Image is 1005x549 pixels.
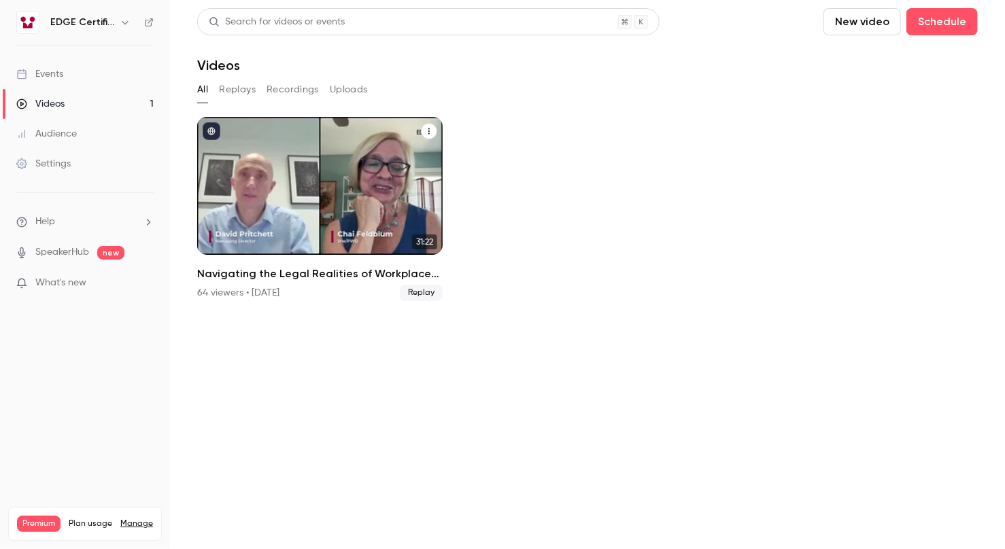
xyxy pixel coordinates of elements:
button: Schedule [906,8,978,35]
iframe: Noticeable Trigger [137,277,154,289]
div: v 4.0.25 [38,22,67,33]
div: Domain: [DOMAIN_NAME] [35,35,150,46]
ul: Videos [197,117,978,301]
button: New video [823,8,901,35]
span: What's new [35,276,86,290]
button: published [203,122,220,140]
img: website_grey.svg [22,35,33,46]
button: Uploads [330,79,368,101]
a: SpeakerHub [35,245,89,260]
img: EDGE Certification [17,12,39,33]
button: Recordings [267,79,319,101]
img: logo_orange.svg [22,22,33,33]
a: 31:22Navigating the Legal Realities of Workplace Fairness, a View from the U.S. With [PERSON_NAME... [197,117,443,301]
li: help-dropdown-opener [16,215,154,229]
span: Help [35,215,55,229]
span: Replay [400,285,443,301]
img: tab_keywords_by_traffic_grey.svg [135,79,146,90]
span: Plan usage [69,518,112,529]
img: tab_domain_overview_orange.svg [37,79,48,90]
button: All [197,79,208,101]
div: Keywords by Traffic [150,80,229,89]
a: Manage [120,518,153,529]
div: Audience [16,127,77,141]
div: Settings [16,157,71,171]
div: Videos [16,97,65,111]
div: Search for videos or events [209,15,345,29]
div: 64 viewers • [DATE] [197,286,279,300]
h1: Videos [197,57,240,73]
div: Events [16,67,63,81]
span: Premium [17,516,61,532]
section: Videos [197,8,978,541]
div: Domain Overview [52,80,122,89]
span: 31:22 [412,234,437,249]
h2: Navigating the Legal Realities of Workplace Fairness, a View from the U.S. With [PERSON_NAME] [197,266,443,282]
button: Replays [219,79,256,101]
h6: EDGE Certification [50,16,114,29]
li: Navigating the Legal Realities of Workplace Fairness, a View from the U.S. With Chai Feldblum [197,117,443,301]
span: new [97,246,124,260]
